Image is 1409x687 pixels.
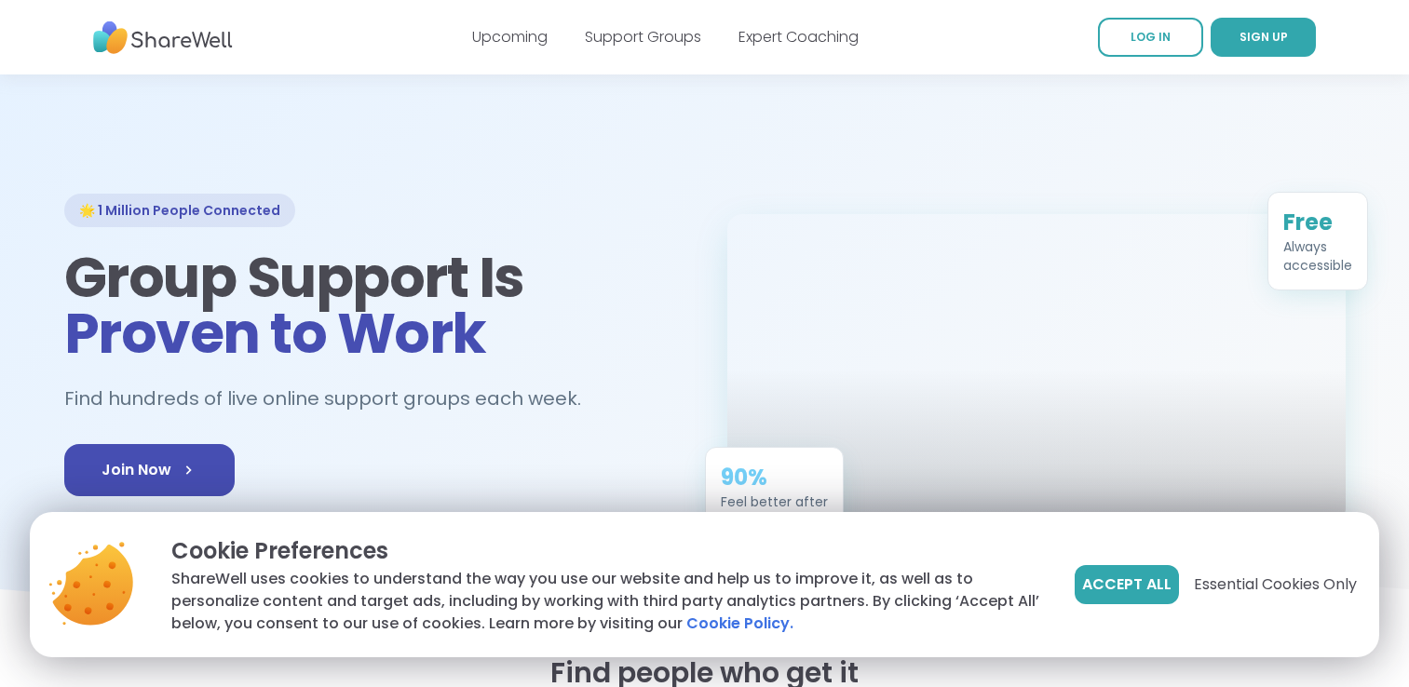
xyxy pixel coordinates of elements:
[102,459,197,481] span: Join Now
[64,444,235,496] a: Join Now
[585,26,701,47] a: Support Groups
[1240,29,1288,45] span: SIGN UP
[64,249,683,361] h1: Group Support Is
[721,463,828,492] div: 90%
[171,568,1045,635] p: ShareWell uses cookies to understand the way you use our website and help us to improve it, as we...
[171,534,1045,568] p: Cookie Preferences
[721,492,828,530] div: Feel better after just one session
[1283,237,1352,275] div: Always accessible
[64,294,486,372] span: Proven to Work
[686,613,793,635] a: Cookie Policy.
[1075,565,1179,604] button: Accept All
[64,384,601,414] h2: Find hundreds of live online support groups each week.
[1098,18,1203,57] a: LOG IN
[93,12,233,63] img: ShareWell Nav Logo
[64,194,295,227] div: 🌟 1 Million People Connected
[472,26,548,47] a: Upcoming
[1082,573,1172,596] span: Accept All
[738,26,859,47] a: Expert Coaching
[1194,573,1357,596] span: Essential Cookies Only
[1211,18,1316,57] a: SIGN UP
[1131,29,1171,45] span: LOG IN
[1283,208,1352,237] div: Free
